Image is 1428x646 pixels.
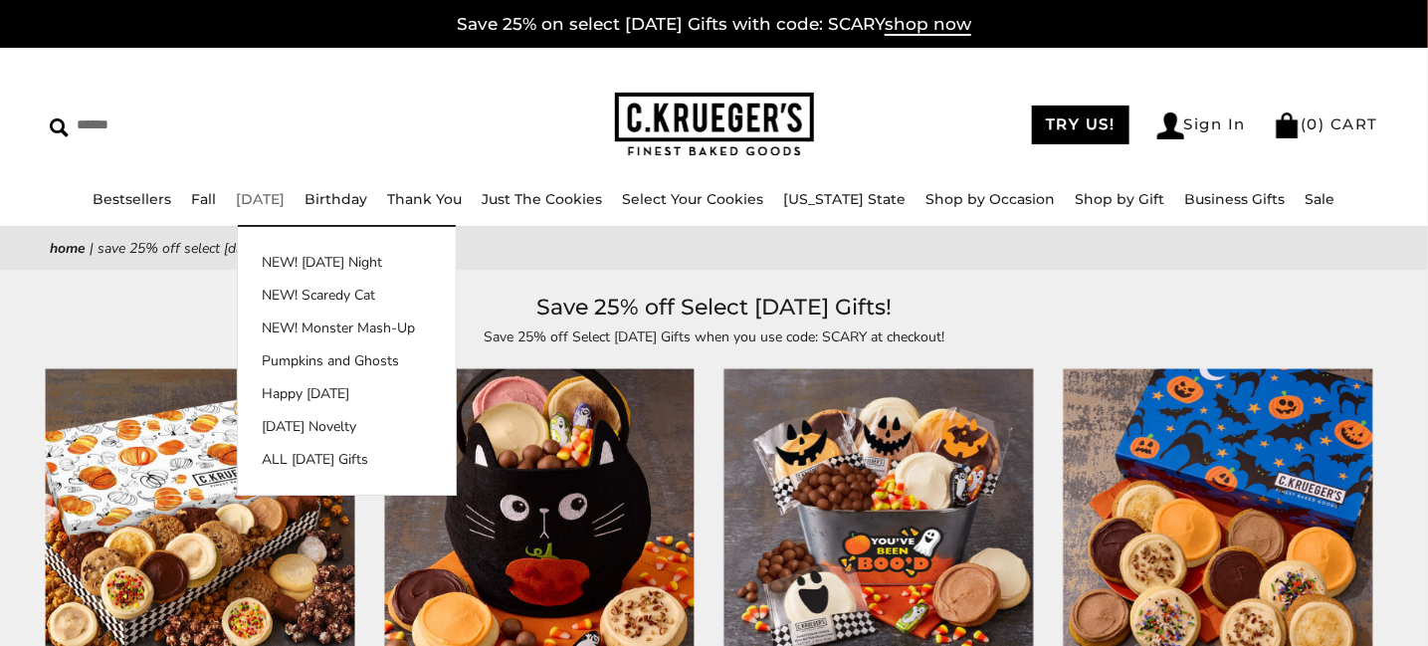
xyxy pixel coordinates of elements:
img: Bag [1274,112,1301,138]
a: Thank You [388,190,463,208]
a: Just The Cookies [483,190,603,208]
a: NEW! Monster Mash-Up [238,318,456,338]
a: Business Gifts [1185,190,1286,208]
a: [US_STATE] State [784,190,907,208]
nav: breadcrumbs [50,237,1378,260]
span: shop now [885,14,971,36]
a: Shop by Gift [1076,190,1165,208]
a: Fall [192,190,217,208]
a: Home [50,239,86,258]
a: Shop by Occasion [926,190,1056,208]
h1: Save 25% off Select [DATE] Gifts! [80,290,1348,325]
a: [DATE] Novelty [238,416,456,437]
a: Pumpkins and Ghosts [238,350,456,371]
a: Birthday [306,190,368,208]
img: Account [1157,112,1184,139]
span: | [90,239,94,258]
img: Search [50,118,69,137]
a: Happy [DATE] [238,383,456,404]
input: Search [50,109,362,140]
a: Save 25% on select [DATE] Gifts with code: SCARYshop now [457,14,971,36]
a: NEW! [DATE] Night [238,252,456,273]
a: Sign In [1157,112,1247,139]
a: TRY US! [1032,106,1129,144]
p: Save 25% off Select [DATE] Gifts when you use code: SCARY at checkout! [257,325,1172,348]
span: Save 25% off Select [DATE] Gifts! [98,239,294,258]
a: (0) CART [1274,114,1378,133]
a: Select Your Cookies [623,190,764,208]
a: ALL [DATE] Gifts [238,449,456,470]
img: C.KRUEGER'S [615,93,814,157]
a: Sale [1306,190,1335,208]
a: [DATE] [237,190,286,208]
span: 0 [1308,114,1320,133]
a: Bestsellers [94,190,172,208]
a: NEW! Scaredy Cat [238,285,456,306]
